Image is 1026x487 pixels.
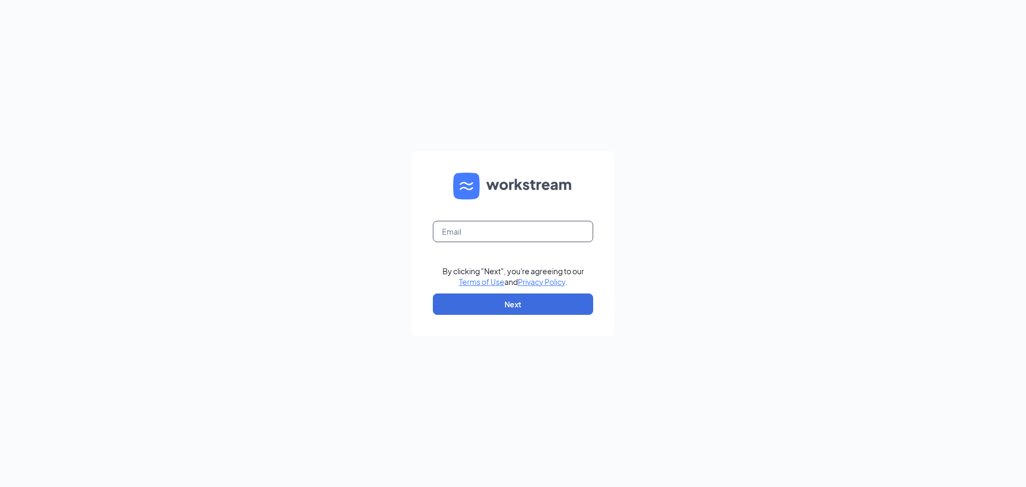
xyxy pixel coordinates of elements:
[453,173,573,199] img: WS logo and Workstream text
[459,277,504,287] a: Terms of Use
[518,277,565,287] a: Privacy Policy
[433,293,593,315] button: Next
[442,266,584,287] div: By clicking "Next", you're agreeing to our and .
[433,221,593,242] input: Email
